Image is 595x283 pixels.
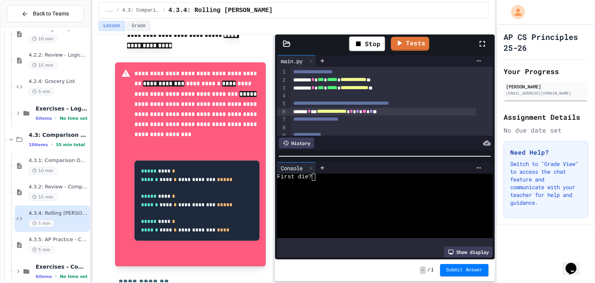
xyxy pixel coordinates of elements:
[504,66,588,77] h2: Your Progress
[55,115,57,121] span: •
[277,68,287,76] div: 1
[427,267,430,273] span: /
[504,112,588,123] h2: Assignment Details
[29,35,57,43] span: 10 min
[29,62,57,69] span: 15 min
[277,132,287,140] div: 9
[510,148,581,157] h3: Need Help?
[277,57,306,65] div: main.py
[29,246,54,254] span: 5 min
[29,193,57,201] span: 15 min
[60,274,88,279] span: No time set
[122,7,160,14] span: 4.3: Comparison Operators
[277,85,287,93] div: 3
[36,105,88,112] span: Exercises - Logical Operators
[440,264,489,276] button: Submit Answer
[36,274,52,279] span: 6 items
[56,142,85,147] span: 35 min total
[163,7,165,14] span: /
[29,157,88,164] span: 4.3.1: Comparison Operators
[36,116,52,121] span: 6 items
[349,36,385,51] div: Stop
[279,138,314,148] div: History
[420,266,426,274] span: -
[29,78,88,85] span: 4.2.4: Grocery List
[277,55,316,67] div: main.py
[33,10,69,18] span: Back to Teams
[277,92,287,100] div: 4
[29,142,48,147] span: 10 items
[98,21,125,31] button: Lesson
[29,52,88,59] span: 4.2.2: Review - Logical Operators
[60,116,88,121] span: No time set
[29,88,54,95] span: 5 min
[116,7,119,14] span: /
[29,167,57,174] span: 10 min
[277,164,306,172] div: Console
[446,267,483,273] span: Submit Answer
[277,100,287,108] div: 5
[29,131,88,138] span: 4.3: Comparison Operators
[277,76,287,85] div: 2
[29,184,88,190] span: 4.3.2: Review - Comparison Operators
[277,108,287,116] div: 6
[29,236,88,243] span: 4.3.5: AP Practice - Comparison Operators
[127,21,151,31] button: Grade
[506,83,586,90] div: [PERSON_NAME]
[55,273,57,280] span: •
[105,7,113,14] span: ...
[29,210,88,217] span: 4.3.4: Rolling [PERSON_NAME]
[51,141,53,148] span: •
[7,5,84,22] button: Back to Teams
[277,162,316,174] div: Console
[36,263,88,270] span: Exercises - Comparison Operators
[431,267,434,273] span: 1
[277,124,287,132] div: 8
[277,174,312,181] span: First die?
[29,220,54,227] span: 5 min
[562,252,587,275] iframe: chat widget
[391,37,429,51] a: Tests
[503,3,527,21] div: My Account
[504,126,588,135] div: No due date set
[277,116,287,124] div: 7
[444,247,493,257] div: Show display
[510,160,581,207] p: Switch to "Grade View" to access the chat feature and communicate with your teacher for help and ...
[506,90,586,96] div: [EMAIL_ADDRESS][DOMAIN_NAME]
[169,6,273,15] span: 4.3.4: Rolling Evens
[504,31,588,53] h1: AP CS Principles 25-26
